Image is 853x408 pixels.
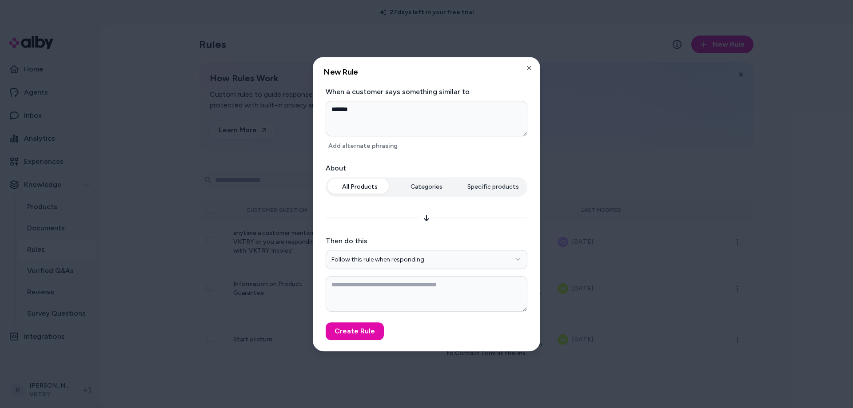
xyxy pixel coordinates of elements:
[394,179,459,195] button: Categories
[326,236,527,246] label: Then do this
[327,179,392,195] button: All Products
[326,322,384,340] button: Create Rule
[324,68,529,76] h2: New Rule
[461,179,526,195] button: Specific products
[326,163,527,174] label: About
[326,140,400,152] button: Add alternate phrasing
[326,87,527,97] label: When a customer says something similar to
